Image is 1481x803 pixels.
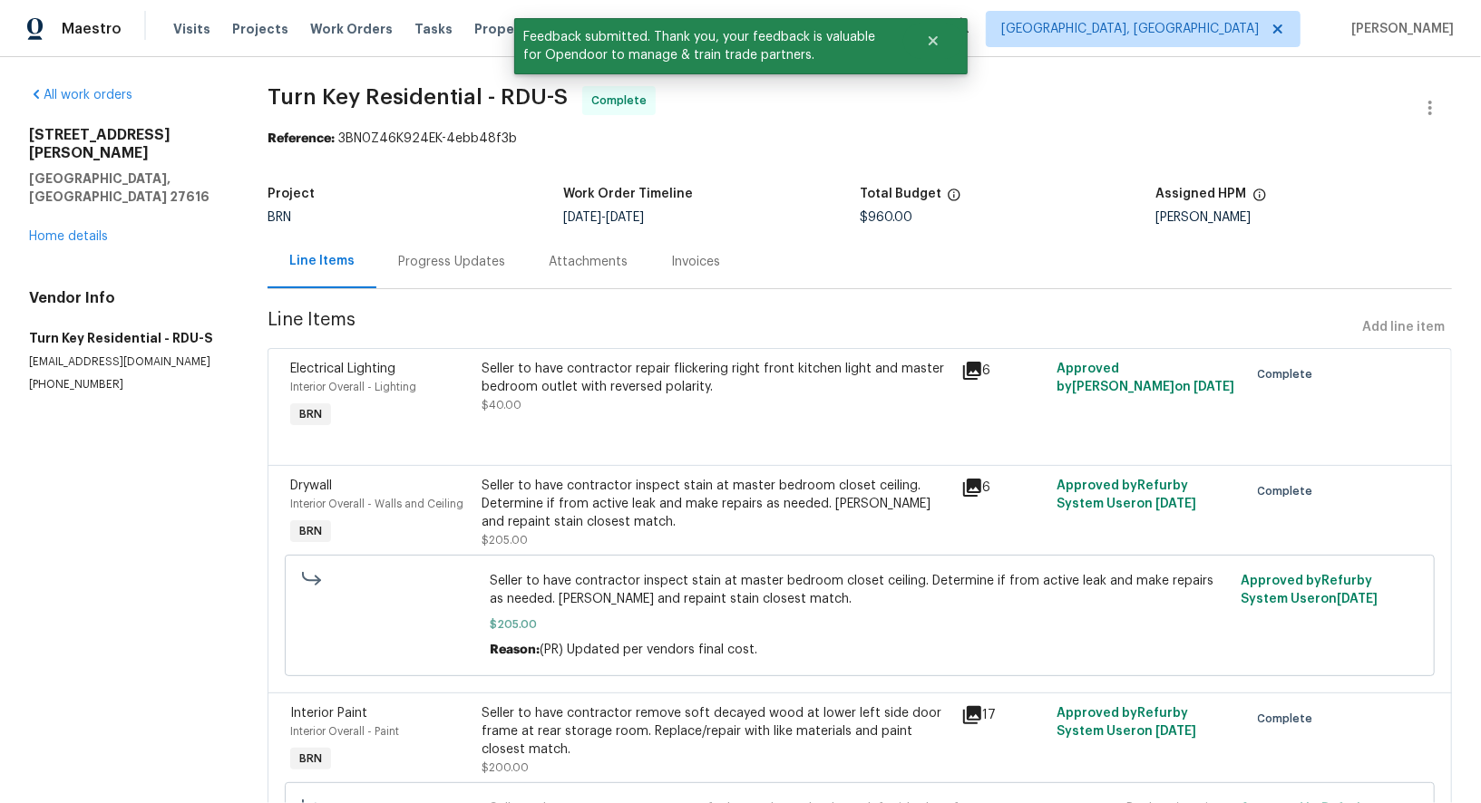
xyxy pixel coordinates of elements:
span: Properties [474,20,545,38]
span: (PR) Updated per vendors final cost. [540,643,757,656]
h5: Total Budget [860,188,941,200]
span: Visits [173,20,210,38]
span: Approved by Refurby System User on [1241,575,1378,605]
span: The hpm assigned to this work order. [1252,188,1267,211]
span: - [564,211,645,224]
span: Complete [591,92,654,110]
span: Tasks [414,23,453,35]
span: [DATE] [1337,593,1378,605]
span: Interior Overall - Walls and Ceiling [290,498,463,509]
div: Invoices [671,253,720,271]
span: $205.00 [490,615,1230,634]
div: 17 [961,704,1047,726]
span: BRN [292,522,329,540]
span: Complete [1258,482,1320,500]
span: Interior Overall - Paint [290,726,399,737]
h5: Assigned HPM [1156,188,1247,200]
div: 3BN0Z46K924EK-4ebb48f3b [268,130,1452,148]
span: Line Items [268,311,1355,344]
div: [PERSON_NAME] [1156,211,1452,224]
div: Seller to have contractor repair flickering right front kitchen light and master bedroom outlet w... [482,360,950,396]
div: 6 [961,477,1047,498]
span: [GEOGRAPHIC_DATA], [GEOGRAPHIC_DATA] [1001,20,1259,38]
div: Seller to have contractor remove soft decayed wood at lower left side door frame at rear storage ... [482,704,950,759]
span: Interior Overall - Lighting [290,382,416,392]
span: Work Orders [310,20,393,38]
span: The total cost of line items that have been proposed by Opendoor. This sum includes line items th... [947,188,961,211]
span: [PERSON_NAME] [1344,20,1454,38]
span: Maestro [62,20,122,38]
b: Reference: [268,132,335,145]
span: BRN [292,750,329,768]
span: Projects [232,20,288,38]
a: All work orders [29,89,132,102]
span: Electrical Lighting [290,363,395,375]
h4: Vendor Info [29,289,224,307]
span: Turn Key Residential - RDU-S [268,86,568,108]
div: 6 [961,360,1047,382]
div: Progress Updates [398,253,505,271]
span: Feedback submitted. Thank you, your feedback is valuable for Opendoor to manage & train trade par... [514,18,903,74]
span: [DATE] [564,211,602,224]
h5: [GEOGRAPHIC_DATA], [GEOGRAPHIC_DATA] 27616 [29,169,224,206]
span: $205.00 [482,535,528,546]
span: Reason: [490,643,540,656]
span: Complete [1258,710,1320,728]
span: Approved by Refurby System User on [1057,707,1196,738]
div: Attachments [549,253,628,271]
div: Line Items [289,252,355,270]
span: Complete [1258,365,1320,383]
div: Seller to have contractor inspect stain at master bedroom closet ceiling. Determine if from activ... [482,477,950,531]
span: BRN [268,211,291,224]
span: $960.00 [860,211,912,224]
p: [PHONE_NUMBER] [29,377,224,392]
h2: [STREET_ADDRESS][PERSON_NAME] [29,126,224,162]
button: Close [903,23,963,59]
span: Approved by Refurby System User on [1057,479,1196,510]
h5: Project [268,188,315,200]
span: Approved by [PERSON_NAME] on [1057,363,1234,393]
span: $40.00 [482,400,521,411]
span: Interior Paint [290,707,367,720]
a: Home details [29,230,108,243]
span: [DATE] [1194,381,1234,393]
span: [DATE] [1155,725,1196,738]
p: [EMAIL_ADDRESS][DOMAIN_NAME] [29,354,224,370]
span: [DATE] [1155,498,1196,510]
span: $200.00 [482,762,529,773]
span: BRN [292,405,329,423]
span: Seller to have contractor inspect stain at master bedroom closet ceiling. Determine if from activ... [490,572,1230,608]
h5: Work Order Timeline [564,188,694,200]
h5: Turn Key Residential - RDU-S [29,329,224,347]
span: [DATE] [607,211,645,224]
span: Drywall [290,479,332,492]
